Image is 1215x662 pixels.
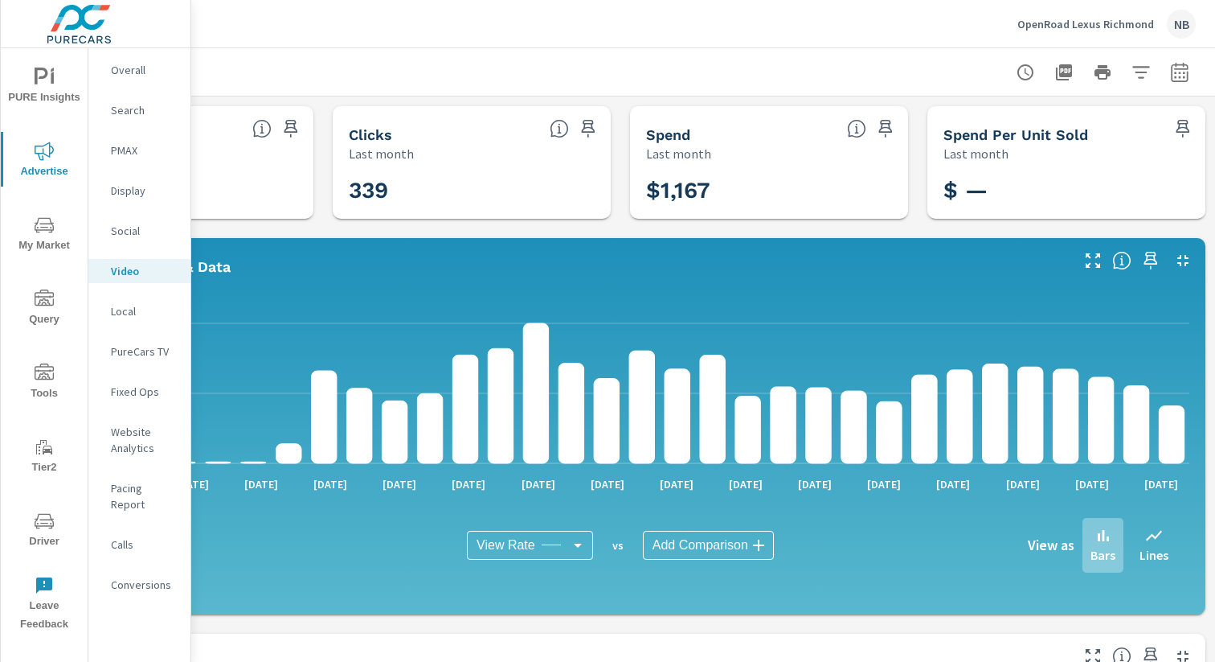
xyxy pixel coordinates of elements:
[440,476,497,492] p: [DATE]
[646,144,711,163] p: Last month
[349,126,392,143] h5: Clicks
[88,573,190,597] div: Conversions
[88,476,190,516] div: Pacing Report
[1080,248,1106,273] button: Make Fullscreen
[646,126,690,143] h5: Spend
[111,102,178,118] p: Search
[648,476,705,492] p: [DATE]
[278,116,304,142] span: Save this to your personalized report
[349,177,595,204] h3: 339
[575,116,601,142] span: Save this to your personalized report
[6,216,83,255] span: My Market
[6,364,83,403] span: Tools
[1170,116,1196,142] span: Save this to your personalized report
[1138,248,1164,273] span: Save this to your personalized report
[88,339,190,364] div: PureCars TV
[371,476,427,492] p: [DATE]
[550,119,569,138] span: The number of times an ad was clicked by a consumer.
[1125,56,1157,88] button: Apply Filters
[787,476,843,492] p: [DATE]
[6,142,83,181] span: Advertise
[111,343,178,360] p: PureCars TV
[995,476,1051,492] p: [DATE]
[88,420,190,460] div: Website Analytics
[1048,56,1080,88] button: "Export Report to PDF"
[1,48,88,640] div: nav menu
[233,476,289,492] p: [DATE]
[467,531,593,560] div: View Rate
[477,537,535,553] span: View Rate
[1133,476,1189,492] p: [DATE]
[111,537,178,553] p: Calls
[643,531,774,560] div: Add Comparison
[593,538,643,553] p: vs
[847,119,866,138] span: The amount of money spent on advertising during the period.
[6,68,83,107] span: PURE Insights
[510,476,567,492] p: [DATE]
[1086,56,1119,88] button: Print Report
[88,219,190,243] div: Social
[111,183,178,199] p: Display
[252,119,272,138] span: The number of times an ad was shown on your behalf.
[718,476,774,492] p: [DATE]
[88,98,190,122] div: Search
[111,223,178,239] p: Social
[349,144,414,163] p: Last month
[873,116,898,142] span: Save this to your personalized report
[1170,248,1196,273] button: Minimize Widget
[111,303,178,319] p: Local
[1090,545,1115,565] p: Bars
[88,138,190,162] div: PMAX
[6,512,83,551] span: Driver
[302,476,358,492] p: [DATE]
[111,577,178,593] p: Conversions
[6,438,83,477] span: Tier2
[1017,17,1154,31] p: OpenRoad Lexus Richmond
[111,384,178,400] p: Fixed Ops
[111,263,178,279] p: Video
[111,142,178,158] p: PMAX
[111,480,178,512] p: Pacing Report
[652,537,748,553] span: Add Comparison
[579,476,636,492] p: [DATE]
[1112,251,1131,270] span: Understand Video data over time and see how metrics compare to each other.
[646,177,892,204] h3: $1,167
[1064,476,1120,492] p: [DATE]
[88,58,190,82] div: Overall
[111,62,178,78] p: Overall
[88,532,190,557] div: Calls
[88,179,190,203] div: Display
[1167,10,1196,39] div: NB
[88,380,190,404] div: Fixed Ops
[943,177,1189,204] h3: $ —
[943,126,1088,143] h5: Spend Per Unit Sold
[1139,545,1168,565] p: Lines
[88,259,190,283] div: Video
[1028,537,1074,553] h6: View as
[88,299,190,323] div: Local
[6,290,83,329] span: Query
[164,476,220,492] p: [DATE]
[943,144,1008,163] p: Last month
[111,424,178,456] p: Website Analytics
[6,576,83,634] span: Leave Feedback
[925,476,981,492] p: [DATE]
[856,476,912,492] p: [DATE]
